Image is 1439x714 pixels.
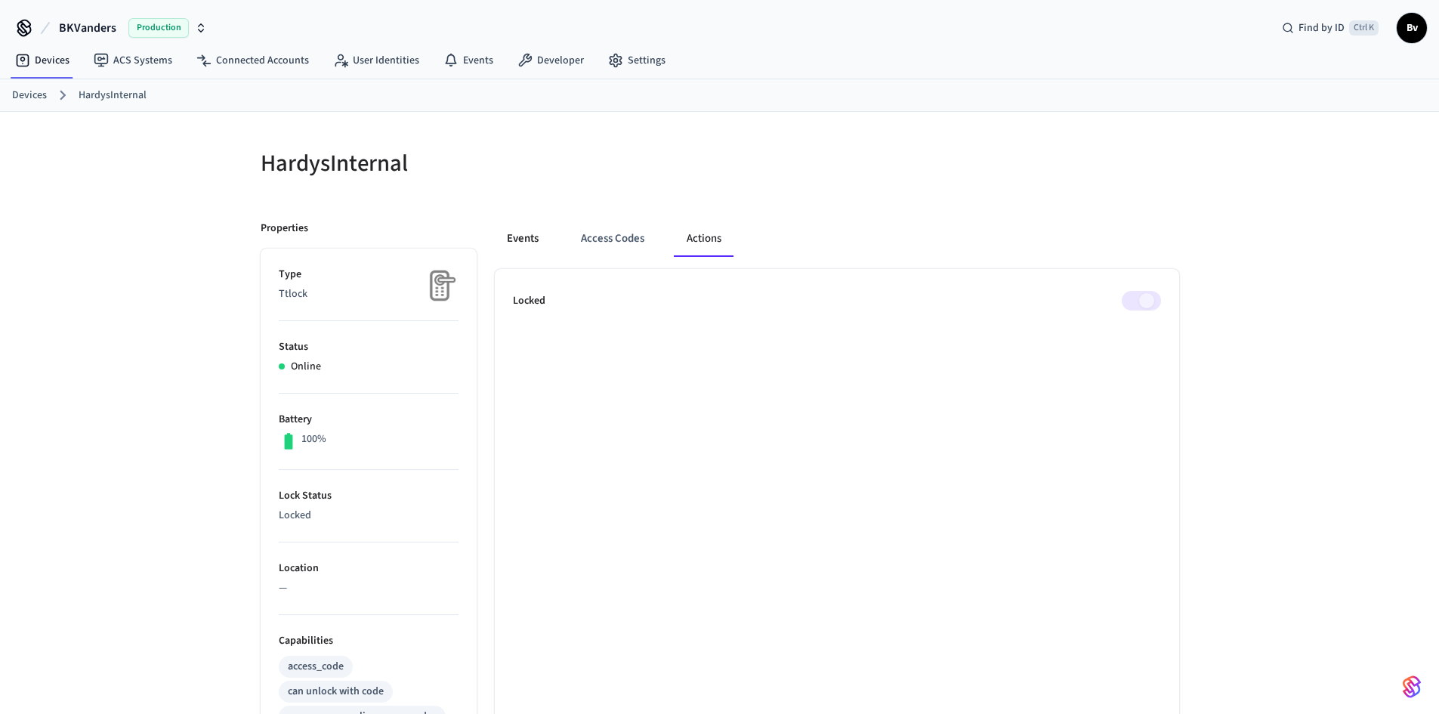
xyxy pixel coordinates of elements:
a: ACS Systems [82,47,184,74]
p: Type [279,267,459,283]
h5: HardysInternal [261,148,711,179]
span: BKVanders [59,19,116,37]
p: — [279,580,459,596]
a: User Identities [321,47,431,74]
img: Placeholder Lock Image [421,267,459,304]
a: Devices [3,47,82,74]
span: Production [128,18,189,38]
a: HardysInternal [79,88,147,104]
p: Battery [279,412,459,428]
p: Ttlock [279,286,459,302]
div: ant example [495,221,1179,257]
img: SeamLogoGradient.69752ec5.svg [1403,675,1421,699]
div: can unlock with code [288,684,384,700]
a: Events [431,47,505,74]
span: Bv [1398,14,1425,42]
button: Actions [675,221,733,257]
p: Properties [261,221,308,236]
a: Connected Accounts [184,47,321,74]
a: Settings [596,47,678,74]
p: 100% [301,431,326,447]
p: Capabilities [279,633,459,649]
a: Developer [505,47,596,74]
p: Locked [513,293,545,309]
button: Bv [1397,13,1427,43]
div: access_code [288,659,344,675]
div: Find by IDCtrl K [1270,14,1391,42]
a: Devices [12,88,47,104]
p: Location [279,561,459,576]
button: Access Codes [569,221,656,257]
button: Events [495,221,551,257]
p: Lock Status [279,488,459,504]
p: Online [291,359,321,375]
p: Locked [279,508,459,524]
span: Find by ID [1298,20,1345,36]
p: Status [279,339,459,355]
span: Ctrl K [1349,20,1379,36]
